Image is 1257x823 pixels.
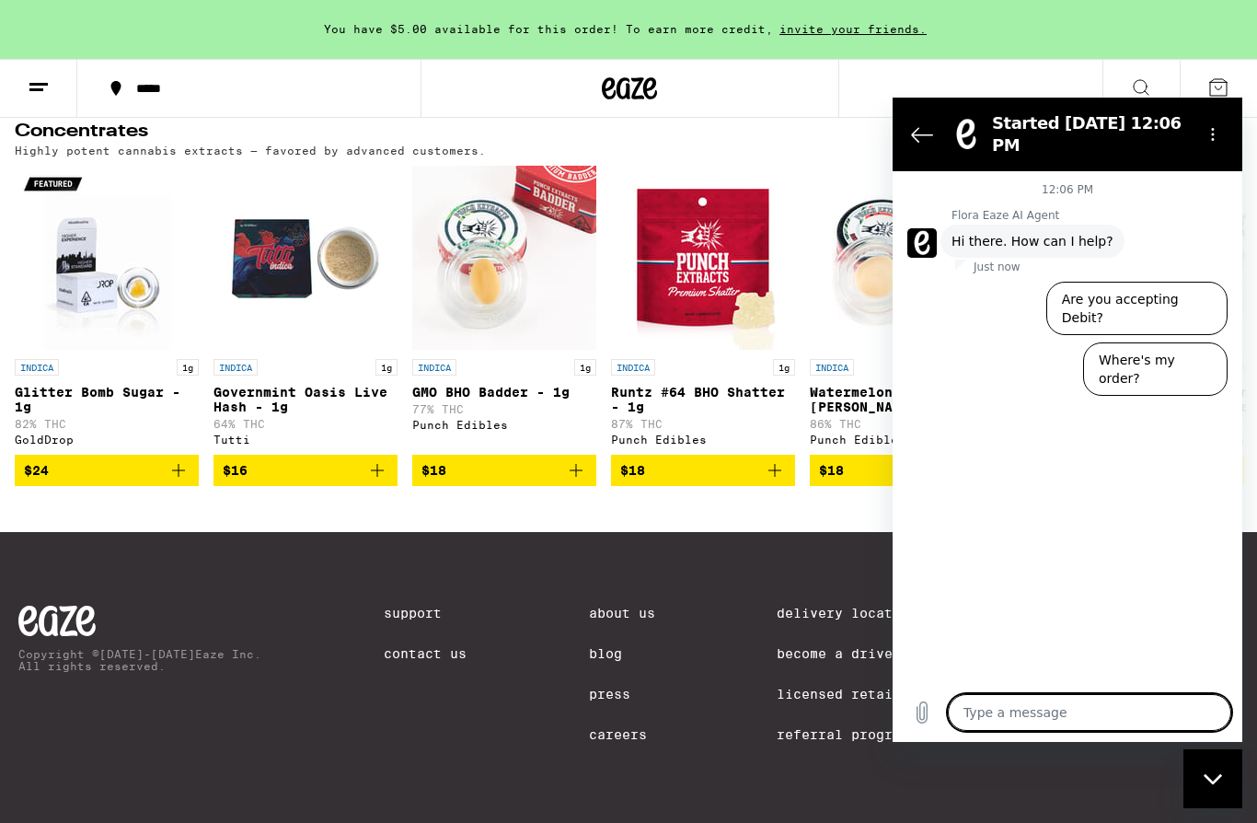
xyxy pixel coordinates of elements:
span: invite your friends. [773,23,933,35]
p: GMO BHO Badder - 1g [412,385,596,400]
a: Open page for Runtz #64 BHO Shatter - 1g from Punch Edibles [611,166,795,455]
h2: Concentrates [15,122,1152,145]
span: You have $5.00 available for this order! To earn more credit, [324,23,773,35]
p: 1g [177,359,199,376]
span: $24 [24,463,49,478]
a: Open page for Glitter Bomb Sugar - 1g from GoldDrop [15,166,199,455]
a: Blog [589,646,655,661]
a: Open page for Governmint Oasis Live Hash - 1g from Tutti [213,166,398,455]
p: Watermelon [PERSON_NAME] BHO [PERSON_NAME] - 1g [810,385,994,414]
p: 77% THC [412,403,596,415]
p: INDICA [611,359,655,376]
button: Add to bag [213,455,398,486]
p: 1g [574,359,596,376]
span: $18 [620,463,645,478]
a: Contact Us [384,646,467,661]
p: 1g [773,359,795,376]
img: GoldDrop - Glitter Bomb Sugar - 1g [15,166,199,350]
p: Glitter Bomb Sugar - 1g [15,385,199,414]
p: INDICA [810,359,854,376]
a: Licensed Retailers [777,687,959,701]
button: Add to bag [15,455,199,486]
iframe: Messaging window [893,98,1242,742]
p: 64% THC [213,418,398,430]
p: INDICA [213,359,258,376]
span: $16 [223,463,248,478]
a: Delivery Locations [777,606,959,620]
div: GoldDrop [15,434,199,446]
button: Add to bag [412,455,596,486]
img: Tutti - Governmint Oasis Live Hash - 1g [213,166,398,350]
p: Copyright © [DATE]-[DATE] Eaze Inc. All rights reserved. [18,648,261,672]
iframe: Button to launch messaging window, conversation in progress [1183,749,1242,808]
a: Referral Program Rules [777,727,959,742]
a: About Us [589,606,655,620]
p: 87% THC [611,418,795,430]
p: Highly potent cannabis extracts — favored by advanced customers. [15,145,486,156]
img: Punch Edibles - GMO BHO Badder - 1g [412,166,596,350]
a: Open page for Watermelon Runtz BHO Badder - 1g from Punch Edibles [810,166,994,455]
button: Add to bag [810,455,994,486]
span: $18 [421,463,446,478]
p: 86% THC [810,418,994,430]
div: Punch Edibles [810,434,994,446]
p: INDICA [412,359,456,376]
img: Punch Edibles - Runtz #64 BHO Shatter - 1g [611,166,795,350]
button: Add to bag [611,455,795,486]
p: Governmint Oasis Live Hash - 1g [213,385,398,414]
span: $18 [819,463,844,478]
p: Runtz #64 BHO Shatter - 1g [611,385,795,414]
a: Press [589,687,655,701]
p: 82% THC [15,418,199,430]
p: INDICA [15,359,59,376]
img: Punch Edibles - Watermelon Runtz BHO Badder - 1g [810,166,994,350]
a: Support [384,606,467,620]
div: Punch Edibles [412,419,596,431]
div: Tutti [213,434,398,446]
a: Become a Driver [777,646,959,661]
a: Open page for GMO BHO Badder - 1g from Punch Edibles [412,166,596,455]
a: Careers [589,727,655,742]
div: Punch Edibles [611,434,795,446]
p: 1g [375,359,398,376]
